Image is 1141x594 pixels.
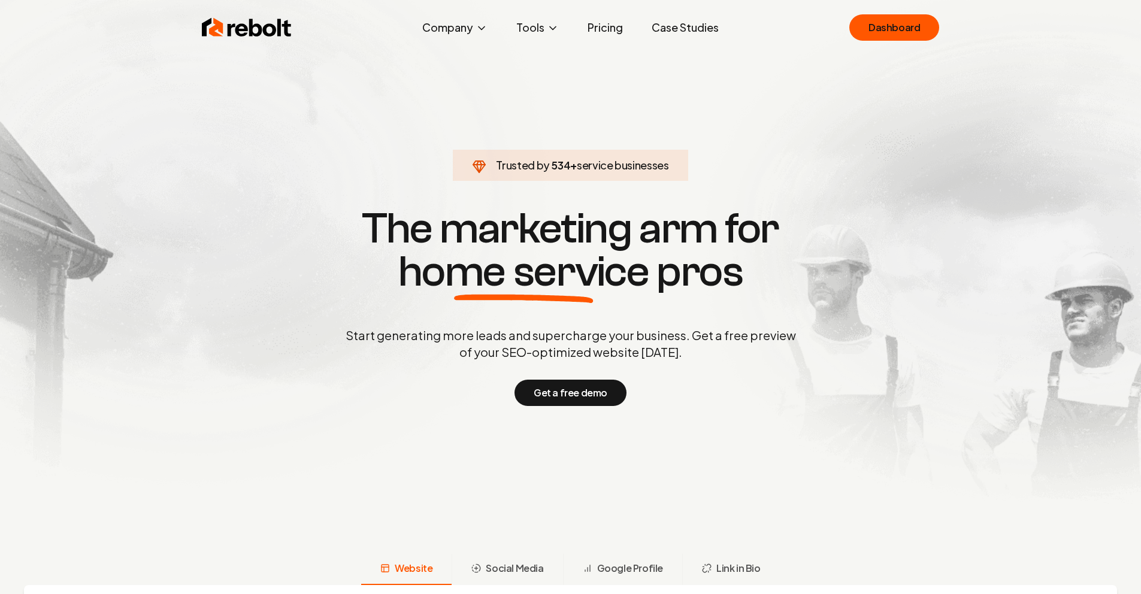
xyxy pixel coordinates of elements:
span: service businesses [577,158,669,172]
button: Website [361,554,452,585]
button: Google Profile [563,554,682,585]
a: Pricing [578,16,632,40]
span: Google Profile [597,561,663,575]
span: home service [398,250,649,293]
h1: The marketing arm for pros [283,207,858,293]
span: Website [395,561,432,575]
button: Link in Bio [682,554,780,585]
button: Social Media [452,554,562,585]
span: Link in Bio [716,561,761,575]
span: + [570,158,577,172]
span: Trusted by [496,158,549,172]
button: Get a free demo [514,380,627,406]
span: 534 [551,157,570,174]
span: Social Media [486,561,543,575]
a: Dashboard [849,14,939,41]
img: Rebolt Logo [202,16,292,40]
button: Company [413,16,497,40]
a: Case Studies [642,16,728,40]
button: Tools [507,16,568,40]
p: Start generating more leads and supercharge your business. Get a free preview of your SEO-optimiz... [343,327,798,360]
